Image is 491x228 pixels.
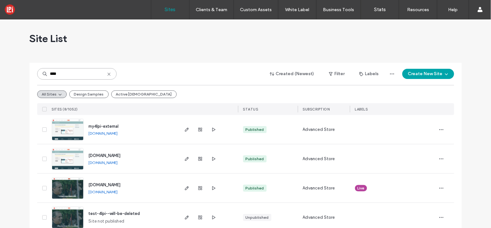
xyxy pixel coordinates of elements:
[402,69,454,79] button: Create New Site
[285,7,310,12] label: White Label
[89,131,118,136] a: [DOMAIN_NAME]
[89,218,125,224] span: Site not published
[354,69,385,79] button: Labels
[89,189,118,194] a: [DOMAIN_NAME]
[303,156,335,162] span: Advanced Store
[303,214,335,221] span: Advanced Store
[15,4,28,10] span: Help
[374,7,386,12] label: Stats
[264,69,320,79] button: Created (Newest)
[30,32,67,45] span: Site List
[111,90,177,98] button: Active [DEMOGRAPHIC_DATA]
[246,127,264,132] div: Published
[240,7,272,12] label: Custom Assets
[246,185,264,191] div: Published
[407,7,429,12] label: Resources
[89,153,121,158] a: [DOMAIN_NAME]
[303,126,335,133] span: Advanced Store
[448,7,458,12] label: Help
[358,185,365,191] span: Live
[323,69,351,79] button: Filter
[69,90,109,98] button: Design Samples
[37,90,67,98] button: All Sites
[165,7,176,12] label: Sites
[246,215,269,220] div: Unpublished
[52,107,78,111] span: SITES (8/1052)
[89,211,140,216] a: test-4lpi--will-be-deleted
[355,107,368,111] span: LABELS
[89,182,121,187] a: [DOMAIN_NAME]
[89,124,119,129] a: my4lpi-external
[323,7,354,12] label: Business Tools
[89,160,118,165] a: [DOMAIN_NAME]
[246,156,264,162] div: Published
[196,7,227,12] label: Clients & Team
[303,185,335,191] span: Advanced Store
[303,107,330,111] span: SUBSCRIPTION
[243,107,258,111] span: STATUS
